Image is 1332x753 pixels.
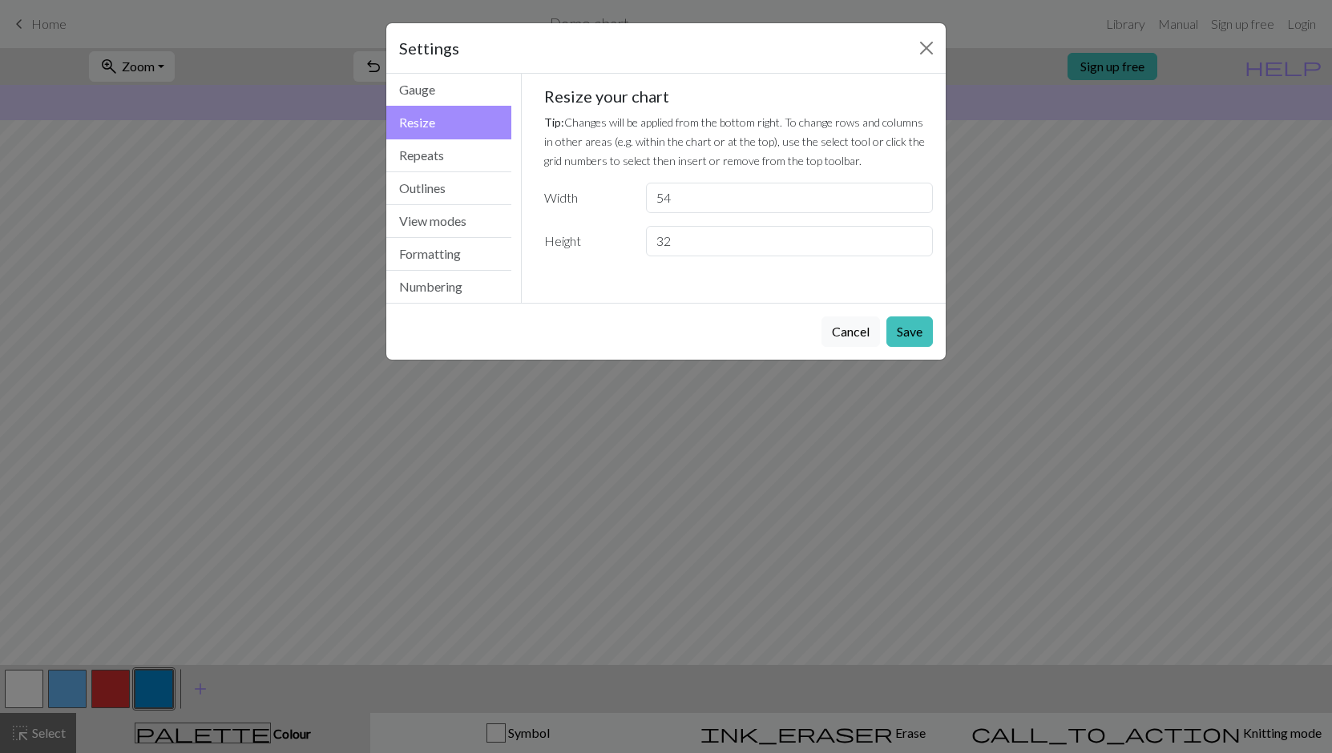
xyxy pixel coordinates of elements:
[821,316,880,347] button: Cancel
[886,316,933,347] button: Save
[386,238,511,271] button: Formatting
[544,115,564,129] strong: Tip:
[544,115,925,167] small: Changes will be applied from the bottom right. To change rows and columns in other areas (e.g. wi...
[386,74,511,107] button: Gauge
[399,36,459,60] h5: Settings
[386,271,511,303] button: Numbering
[386,172,511,205] button: Outlines
[544,87,934,106] h5: Resize your chart
[535,226,636,256] label: Height
[386,139,511,172] button: Repeats
[914,35,939,61] button: Close
[386,205,511,238] button: View modes
[386,106,511,139] button: Resize
[535,183,636,213] label: Width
